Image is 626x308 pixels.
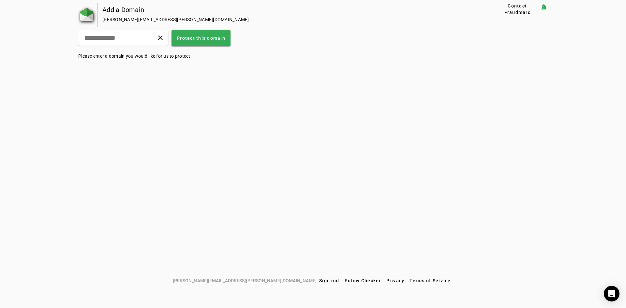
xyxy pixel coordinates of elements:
span: Policy Checker [345,278,381,283]
span: [PERSON_NAME][EMAIL_ADDRESS][PERSON_NAME][DOMAIN_NAME] [173,277,317,284]
span: Terms of Service [410,278,451,283]
button: Sign out [317,275,342,286]
span: Protect this domain [177,35,225,41]
app-page-header: Add a Domain [78,3,548,27]
button: Protect this domain [171,30,231,46]
div: Open Intercom Messenger [604,286,619,301]
p: Please enter a domain you would like for us to protect. [78,53,548,59]
mat-icon: notification_important [540,3,548,11]
button: Privacy [384,275,407,286]
button: Terms of Service [407,275,453,286]
span: Privacy [386,278,405,283]
div: [PERSON_NAME][EMAIL_ADDRESS][PERSON_NAME][DOMAIN_NAME] [102,16,474,23]
span: Contact Fraudmarc [498,3,537,16]
button: Contact Fraudmarc [495,3,540,15]
button: Policy Checker [342,275,384,286]
span: Sign out [319,278,339,283]
img: Fraudmarc Logo [80,8,93,21]
div: Add a Domain [102,7,474,13]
